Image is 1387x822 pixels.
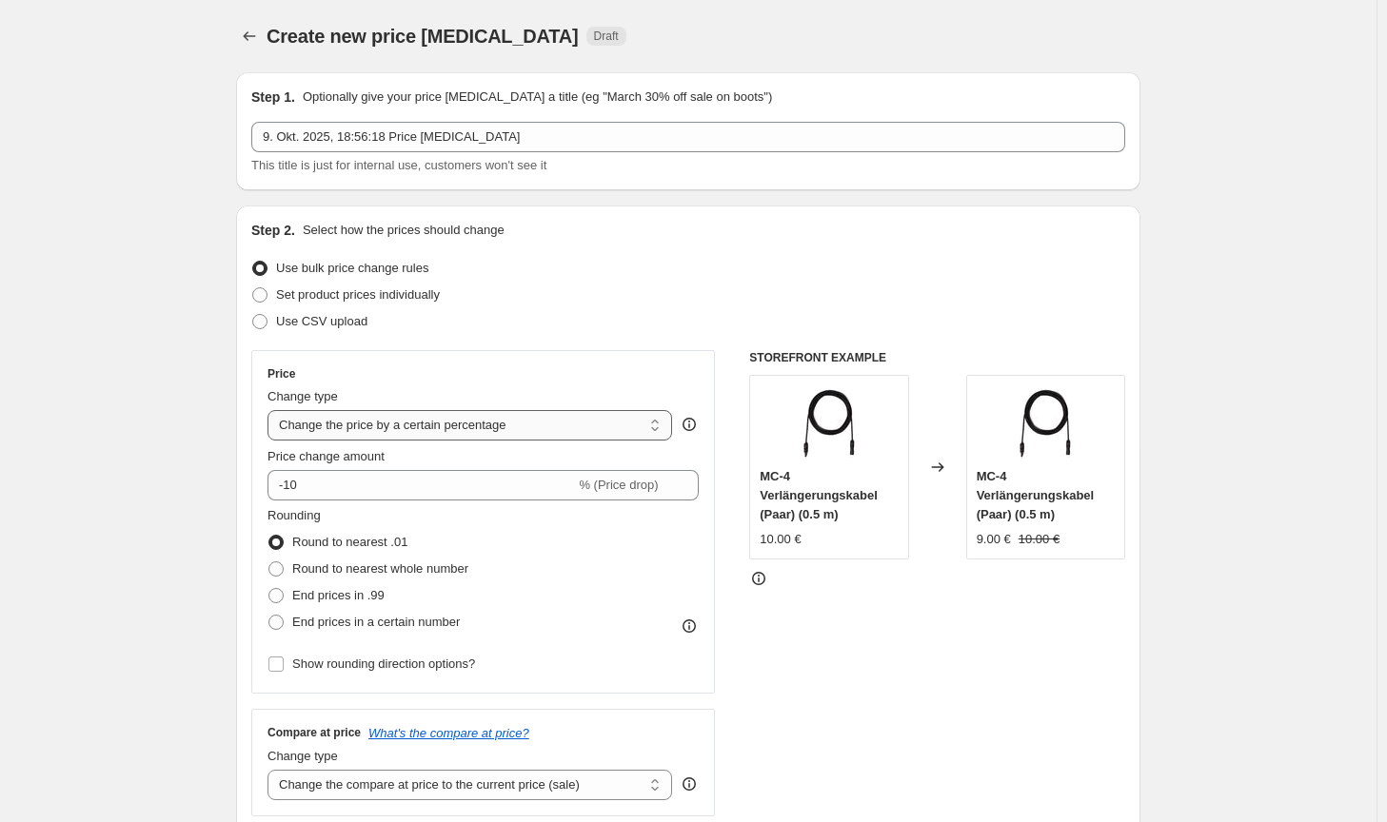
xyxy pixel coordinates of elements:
img: kabel.3_1_80x.webp [791,385,867,461]
input: 30% off holiday sale [251,122,1125,152]
input: -15 [267,470,575,500]
h6: STOREFRONT EXAMPLE [749,350,1125,365]
span: Draft [594,29,619,44]
span: Show rounding direction options? [292,656,475,671]
h2: Step 2. [251,221,295,240]
h3: Compare at price [267,725,361,740]
span: End prices in .99 [292,588,385,602]
h3: Price [267,366,295,382]
span: Use bulk price change rules [276,261,428,275]
button: What's the compare at price? [368,726,529,740]
img: kabel.3_1_80x.webp [1007,385,1083,461]
span: Rounding [267,508,321,522]
span: Use CSV upload [276,314,367,328]
span: MC-4 Verlängerungskabel (Paar) (0.5 m) [760,469,878,521]
span: Price change amount [267,449,385,463]
p: Select how the prices should change [303,221,505,240]
span: Change type [267,749,338,763]
div: 10.00 € [760,530,801,549]
span: Change type [267,389,338,403]
div: 9.00 € [977,530,1011,549]
span: Set product prices individually [276,287,440,302]
span: Create new price [MEDICAL_DATA] [267,26,579,47]
span: Round to nearest .01 [292,535,407,549]
span: This title is just for internal use, customers won't see it [251,158,546,172]
strike: 10.00 € [1019,530,1060,549]
button: Price change jobs [236,23,263,49]
p: Optionally give your price [MEDICAL_DATA] a title (eg "March 30% off sale on boots") [303,88,772,107]
span: Round to nearest whole number [292,561,468,576]
span: % (Price drop) [579,478,658,492]
h2: Step 1. [251,88,295,107]
div: help [680,415,699,434]
div: help [680,774,699,793]
span: MC-4 Verlängerungskabel (Paar) (0.5 m) [977,469,1095,521]
span: End prices in a certain number [292,615,460,629]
